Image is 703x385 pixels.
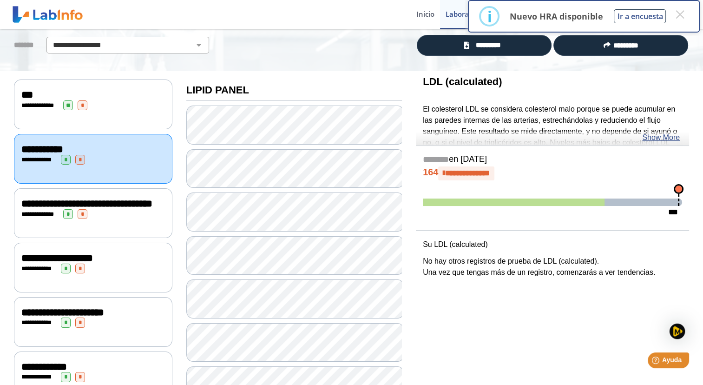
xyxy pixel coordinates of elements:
[423,76,502,87] b: LDL (calculated)
[186,84,249,96] b: LIPID PANEL
[671,6,688,23] button: Close this dialog
[423,154,682,165] h5: en [DATE]
[620,349,693,375] iframe: Help widget launcher
[487,8,492,25] div: i
[509,11,603,22] p: Nuevo HRA disponible
[423,104,682,204] p: El colesterol LDL se considera colesterol malo porque se puede acumular en las paredes internas d...
[423,256,682,278] p: No hay otros registros de prueba de LDL (calculated). Una vez que tengas más de un registro, come...
[423,239,682,250] p: Su LDL (calculated)
[642,132,680,143] a: Show More
[614,9,666,23] button: Ir a encuesta
[423,166,682,180] h4: 164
